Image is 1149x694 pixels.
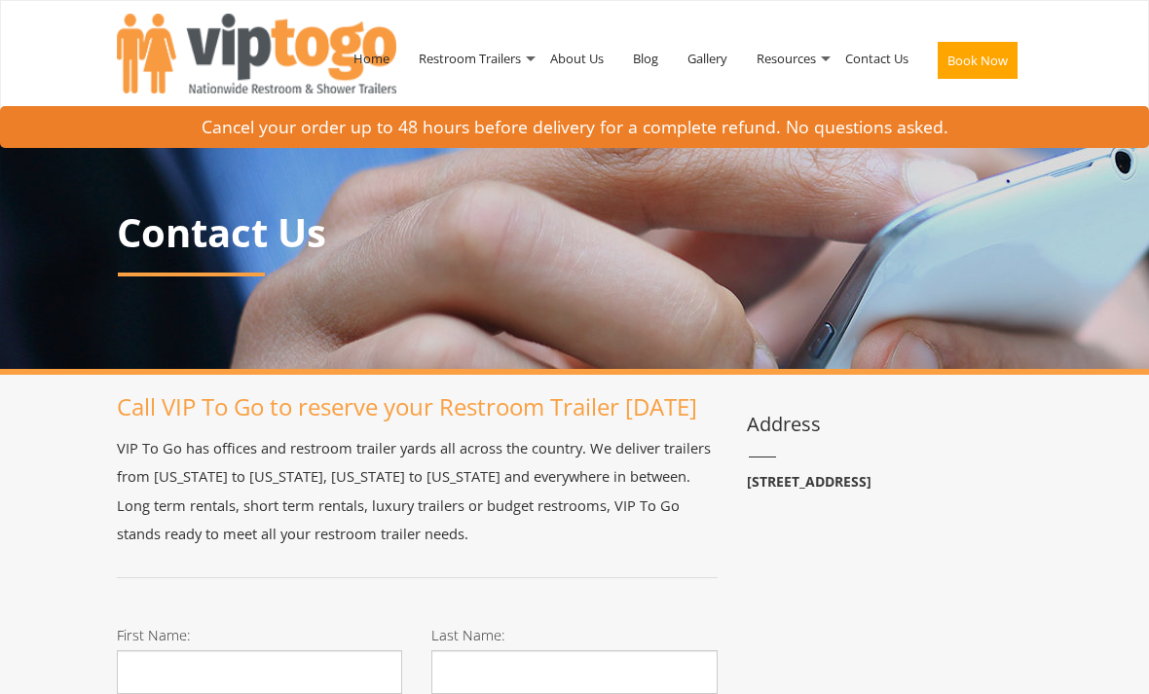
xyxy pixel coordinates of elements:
[117,394,718,420] h1: Call VIP To Go to reserve your Restroom Trailer [DATE]
[536,8,618,109] a: About Us
[938,42,1018,79] button: Book Now
[747,472,871,491] b: [STREET_ADDRESS]
[923,8,1032,121] a: Book Now
[747,414,1032,435] h3: Address
[339,8,404,109] a: Home
[831,8,923,109] a: Contact Us
[618,8,673,109] a: Blog
[117,434,718,548] p: VIP To Go has offices and restroom trailer yards all across the country. We deliver trailers from...
[404,8,536,109] a: Restroom Trailers
[1071,616,1149,694] button: Live Chat
[117,14,396,93] img: VIPTOGO
[117,211,1032,254] p: Contact Us
[742,8,831,109] a: Resources
[673,8,742,109] a: Gallery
